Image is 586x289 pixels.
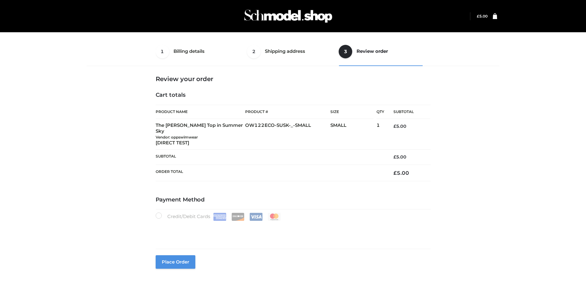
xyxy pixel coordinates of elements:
a: £5.00 [477,14,488,18]
iframe: Secure payment input frame [154,220,429,242]
th: Subtotal [156,150,385,165]
td: OW122ECO-SUSK-_-SMALL [245,119,330,150]
h4: Payment Method [156,197,431,203]
td: The [PERSON_NAME] Top in Summer Sky [DIRECT TEST] [156,119,245,150]
label: Credit/Debit Cards [156,213,281,221]
bdi: 5.00 [393,170,409,176]
bdi: 5.00 [393,123,406,129]
bdi: 5.00 [477,14,488,18]
th: Subtotal [384,105,430,119]
th: Product Name [156,105,245,119]
td: SMALL [330,119,377,150]
th: Order Total [156,165,385,181]
th: Size [330,105,373,119]
img: Mastercard [268,213,281,221]
bdi: 5.00 [393,154,406,160]
img: Schmodel Admin 964 [242,4,334,28]
th: Qty [377,105,384,119]
img: Amex [213,213,226,221]
h4: Cart totals [156,92,431,99]
img: Discover [231,213,245,221]
button: Place order [156,255,195,269]
small: Vendor: oppswimwear [156,135,198,139]
h3: Review your order [156,75,431,83]
span: £ [393,123,396,129]
td: 1 [377,119,384,150]
th: Product # [245,105,330,119]
span: £ [477,14,479,18]
span: £ [393,170,397,176]
img: Visa [249,213,263,221]
span: £ [393,154,396,160]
